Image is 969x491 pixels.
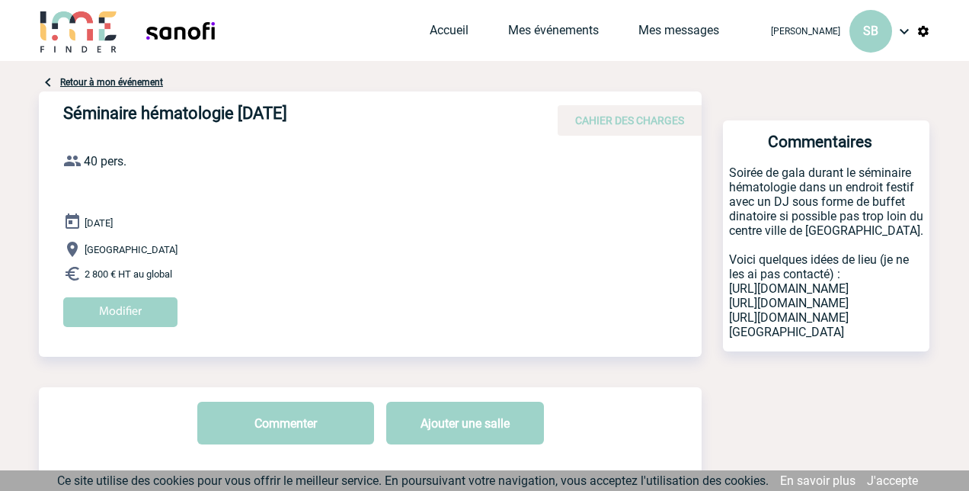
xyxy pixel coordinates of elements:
a: Mes événements [508,23,599,44]
span: CAHIER DES CHARGES [575,114,684,127]
span: Ce site utilise des cookies pour vous offrir le meilleur service. En poursuivant votre navigation... [57,473,769,488]
a: En savoir plus [780,473,855,488]
a: Accueil [430,23,469,44]
p: Soirée de gala durant le séminaire hématologie dans un endroit festif avec un DJ sous forme de bu... [723,165,929,351]
button: Ajouter une salle [386,402,544,444]
span: [GEOGRAPHIC_DATA] [85,244,177,255]
span: [PERSON_NAME] [771,26,840,37]
span: 2 800 € HT au global [85,268,172,280]
a: J'accepte [867,473,918,488]
button: Commenter [197,402,374,444]
span: [DATE] [85,217,113,229]
h3: Commentaires [729,133,911,165]
h4: Séminaire hématologie [DATE] [63,104,520,130]
a: Mes messages [638,23,719,44]
input: Modifier [63,297,177,327]
span: 40 pers. [84,154,126,168]
img: IME-Finder [39,9,118,53]
a: Retour à mon événement [60,77,163,88]
span: SB [863,24,878,38]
